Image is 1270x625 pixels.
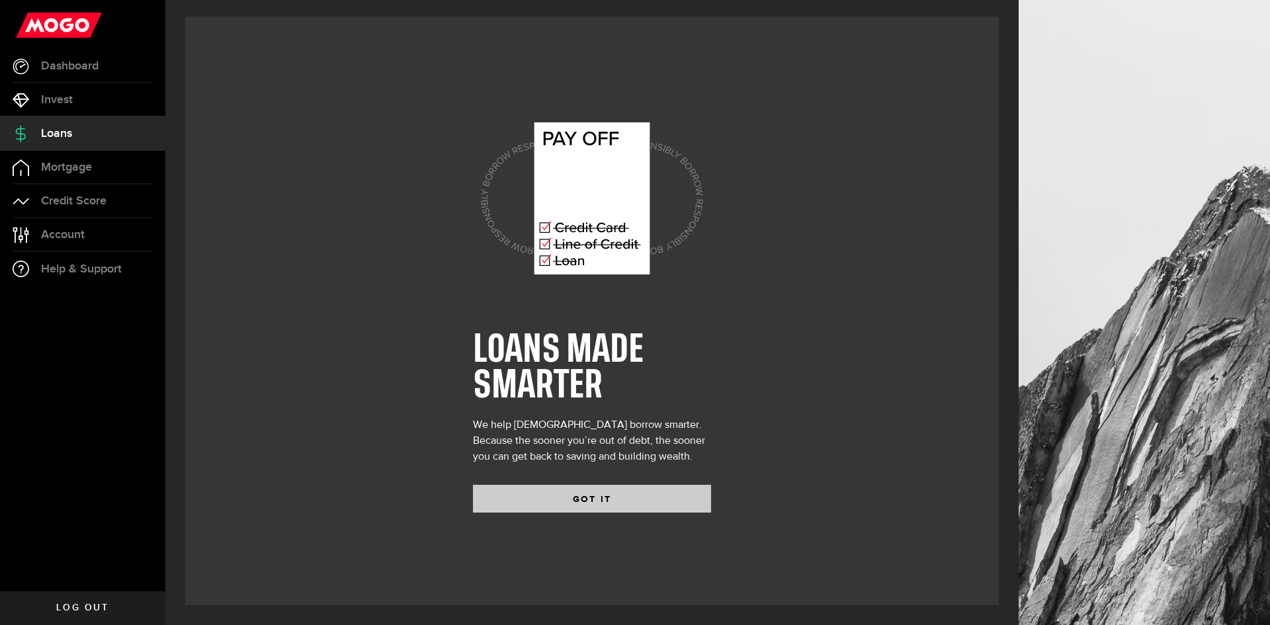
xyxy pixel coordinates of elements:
[11,5,50,45] button: Open LiveChat chat widget
[41,229,85,241] span: Account
[473,333,711,404] h1: LOANS MADE SMARTER
[473,485,711,513] button: GOT IT
[41,195,106,207] span: Credit Score
[41,128,72,140] span: Loans
[41,60,99,72] span: Dashboard
[41,94,73,106] span: Invest
[56,603,108,612] span: Log out
[473,417,711,465] div: We help [DEMOGRAPHIC_DATA] borrow smarter. Because the sooner you’re out of debt, the sooner you ...
[41,263,122,275] span: Help & Support
[41,161,92,173] span: Mortgage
